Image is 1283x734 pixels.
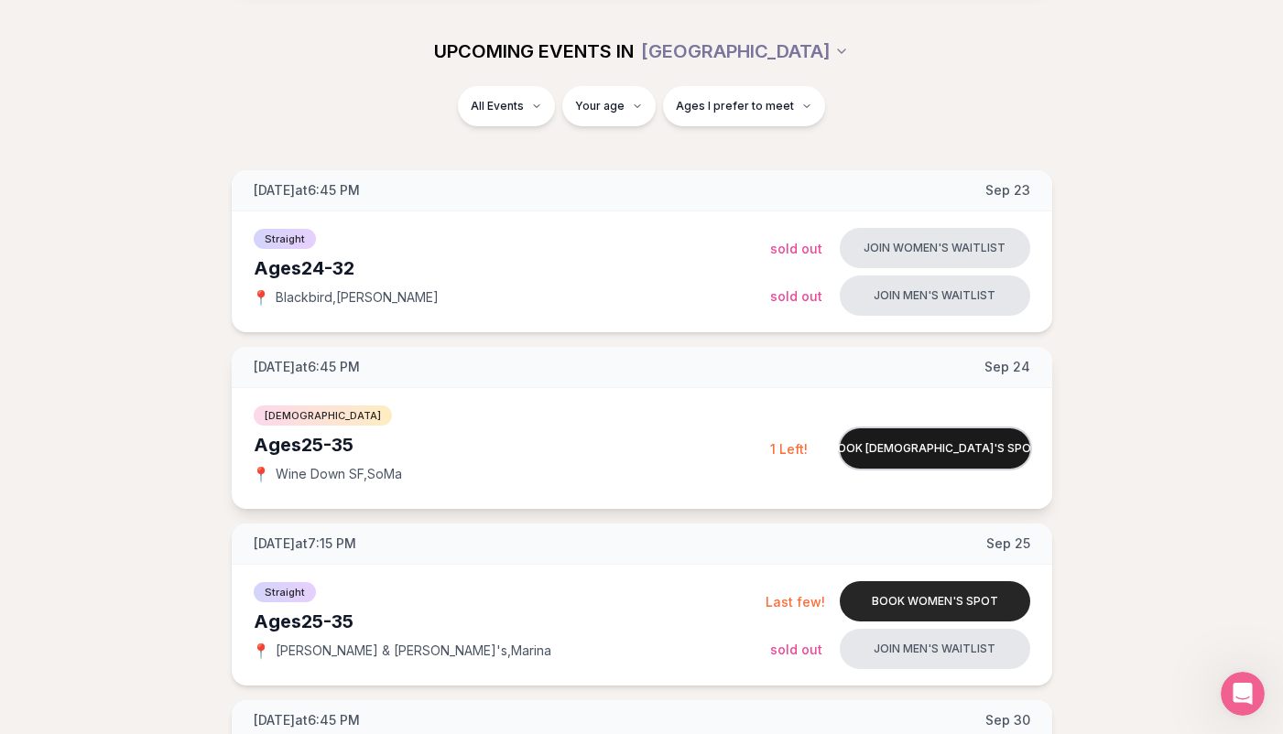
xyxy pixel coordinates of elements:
span: Sep 25 [986,534,1030,553]
span: Your age [575,99,625,113]
div: Ages 25-35 [254,432,770,458]
div: Ages 25-35 [254,609,766,634]
span: Straight [254,229,316,249]
button: Join men's waitlist [840,275,1030,316]
span: [PERSON_NAME] & [PERSON_NAME]'s , Marina [276,642,551,660]
button: Your age [562,86,656,126]
button: Join women's waitlist [840,228,1030,268]
span: Last few! [766,594,825,610]
span: Sold Out [770,288,822,304]
span: Wine Down SF , SoMa [276,465,402,483]
span: Sold Out [770,241,822,256]
span: Blackbird , [PERSON_NAME] [276,288,439,307]
span: Sep 30 [985,711,1030,729]
span: [DATE] at 6:45 PM [254,181,360,200]
div: Ages 24-32 [254,255,770,281]
button: Ages I prefer to meet [663,86,825,126]
span: Sold Out [770,642,822,657]
span: 1 Left! [770,441,808,457]
span: UPCOMING EVENTS IN [434,38,634,64]
button: All Events [458,86,555,126]
button: [GEOGRAPHIC_DATA] [641,31,849,71]
span: [DATE] at 6:45 PM [254,711,360,729]
span: [DEMOGRAPHIC_DATA] [254,405,392,426]
span: Sep 23 [985,181,1030,200]
span: 📍 [254,290,268,305]
span: 📍 [254,467,268,481]
button: Book women's spot [840,581,1030,621]
span: Sep 24 [984,358,1030,376]
iframe: Intercom live chat [1221,672,1265,716]
span: All Events [471,99,524,113]
span: [DATE] at 6:45 PM [254,358,360,376]
button: Book [DEMOGRAPHIC_DATA]'s spot [840,428,1030,469]
button: Join men's waitlist [840,629,1030,669]
span: Straight [254,582,316,602]
span: [DATE] at 7:15 PM [254,534,356,553]
span: 📍 [254,643,268,658]
span: Ages I prefer to meet [676,99,794,113]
